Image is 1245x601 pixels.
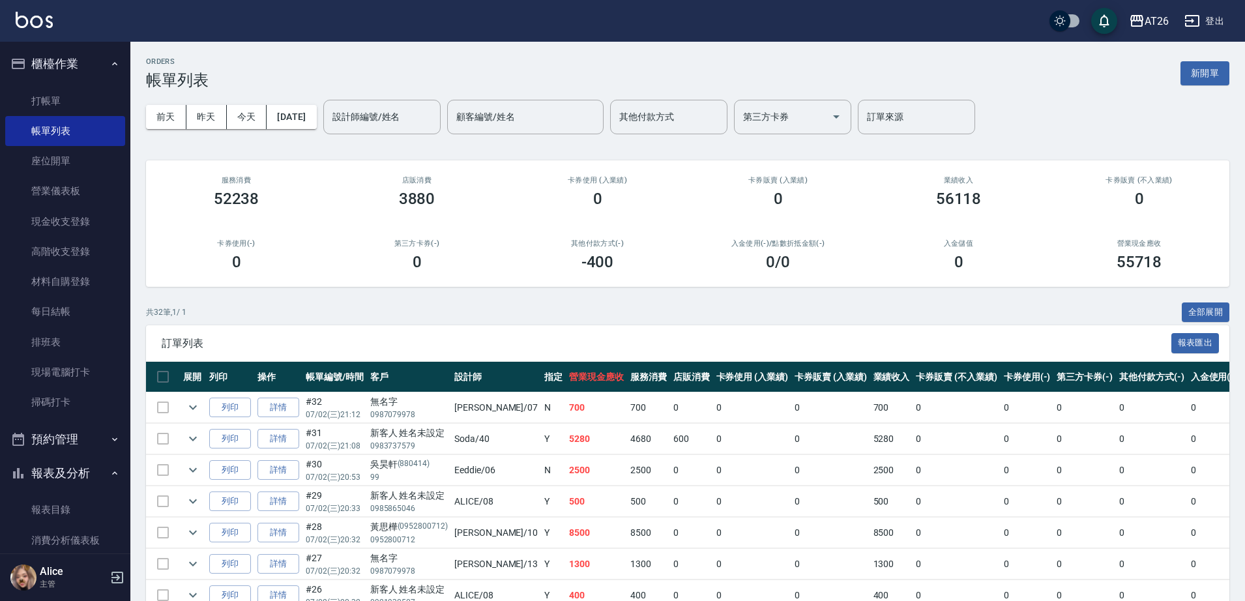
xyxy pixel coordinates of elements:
[541,392,566,423] td: N
[183,460,203,480] button: expand row
[180,362,206,392] th: 展開
[1091,8,1117,34] button: save
[593,190,602,208] h3: 0
[5,207,125,237] a: 現金收支登錄
[302,392,367,423] td: #32
[370,489,448,503] div: 新客人 姓名未設定
[209,523,251,543] button: 列印
[884,239,1033,248] h2: 入金儲值
[209,554,251,574] button: 列印
[342,239,491,248] h2: 第三方卡券(-)
[670,424,713,454] td: 600
[183,523,203,542] button: expand row
[1116,362,1188,392] th: 其他付款方式(-)
[713,549,792,579] td: 0
[1180,61,1229,85] button: 新開單
[1116,424,1188,454] td: 0
[398,520,448,534] p: (0952800712)
[627,362,670,392] th: 服務消費
[370,471,448,483] p: 99
[257,523,299,543] a: 詳情
[5,357,125,387] a: 現場電腦打卡
[162,239,311,248] h2: 卡券使用(-)
[1053,362,1116,392] th: 第三方卡券(-)
[523,176,672,184] h2: 卡券使用 (入業績)
[870,549,913,579] td: 1300
[451,424,541,454] td: Soda /40
[913,455,1000,486] td: 0
[1145,13,1169,29] div: AT26
[370,551,448,565] div: 無名字
[209,398,251,418] button: 列印
[451,486,541,517] td: ALICE /08
[713,362,792,392] th: 卡券使用 (入業績)
[791,392,870,423] td: 0
[370,534,448,546] p: 0952800712
[1053,486,1116,517] td: 0
[302,518,367,548] td: #28
[5,387,125,417] a: 掃碼打卡
[302,486,367,517] td: #29
[451,392,541,423] td: [PERSON_NAME] /07
[1053,518,1116,548] td: 0
[703,176,853,184] h2: 卡券販賣 (入業績)
[370,565,448,577] p: 0987079978
[5,456,125,490] button: 報表及分析
[1180,66,1229,79] a: 新開單
[826,106,847,127] button: Open
[5,86,125,116] a: 打帳單
[1182,302,1230,323] button: 全部展開
[913,486,1000,517] td: 0
[146,105,186,129] button: 前天
[1188,549,1241,579] td: 0
[1188,518,1241,548] td: 0
[209,460,251,480] button: 列印
[257,398,299,418] a: 詳情
[5,237,125,267] a: 高階收支登錄
[10,564,37,591] img: Person
[1116,518,1188,548] td: 0
[306,565,364,577] p: 07/02 (三) 20:32
[541,486,566,517] td: Y
[206,362,254,392] th: 列印
[306,409,364,420] p: 07/02 (三) 21:12
[413,253,422,271] h3: 0
[5,327,125,357] a: 排班表
[913,518,1000,548] td: 0
[399,190,435,208] h3: 3880
[627,392,670,423] td: 700
[306,440,364,452] p: 07/02 (三) 21:08
[913,362,1000,392] th: 卡券販賣 (不入業績)
[370,395,448,409] div: 無名字
[870,518,913,548] td: 8500
[267,105,316,129] button: [DATE]
[703,239,853,248] h2: 入金使用(-) /點數折抵金額(-)
[1053,392,1116,423] td: 0
[257,429,299,449] a: 詳情
[302,455,367,486] td: #30
[581,253,614,271] h3: -400
[541,362,566,392] th: 指定
[566,486,627,517] td: 500
[954,253,963,271] h3: 0
[870,455,913,486] td: 2500
[1117,253,1162,271] h3: 55718
[627,486,670,517] td: 500
[1064,176,1214,184] h2: 卡券販賣 (不入業績)
[232,253,241,271] h3: 0
[302,362,367,392] th: 帳單編號/時間
[306,534,364,546] p: 07/02 (三) 20:32
[209,429,251,449] button: 列印
[1053,549,1116,579] td: 0
[306,503,364,514] p: 07/02 (三) 20:33
[541,518,566,548] td: Y
[1001,424,1054,454] td: 0
[1001,486,1054,517] td: 0
[5,146,125,176] a: 座位開單
[713,424,792,454] td: 0
[1188,362,1241,392] th: 入金使用(-)
[1188,486,1241,517] td: 0
[791,455,870,486] td: 0
[370,440,448,452] p: 0983737579
[670,549,713,579] td: 0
